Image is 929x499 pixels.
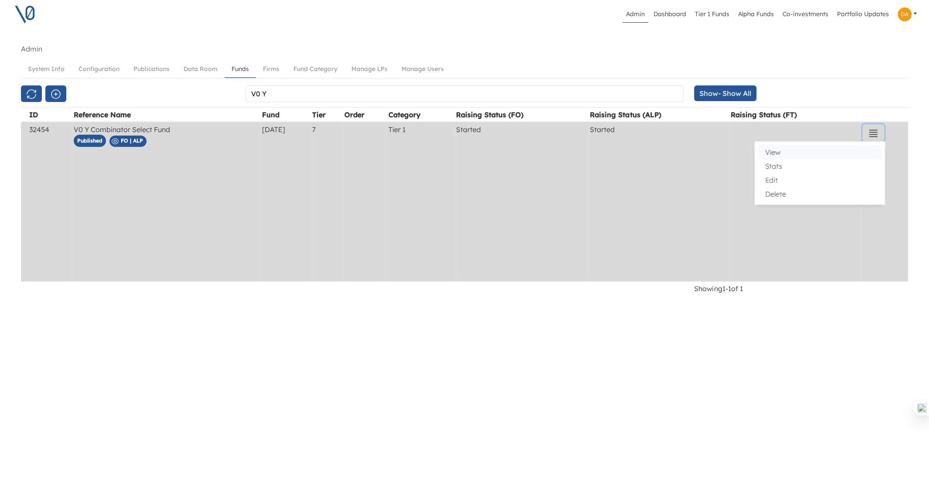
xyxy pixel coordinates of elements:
[72,122,260,282] td: V0 Y Combinator Select Fund
[387,122,454,282] td: Tier 1
[758,173,881,187] button: Edit
[588,122,729,282] td: Started
[758,145,881,159] button: View
[310,122,343,282] td: 7
[27,122,72,282] td: 32454
[225,61,256,78] a: Funds
[694,85,756,101] button: Show- Show All
[834,6,892,23] a: Portfolio Updates
[454,122,588,282] td: Started
[74,135,106,147] span: Published
[342,108,387,122] th: Order
[779,6,832,23] a: Co-investments
[691,6,733,23] a: Tier 1 Funds
[121,137,143,144] span: FO | ALP
[729,108,861,122] th: Raising Status (FT)
[177,61,225,77] a: Data Room
[286,61,344,77] a: Fund Category
[260,108,310,122] th: Fund
[758,159,881,173] button: Stats
[256,61,286,77] a: Firms
[21,44,908,54] nav: breadcrumb
[758,187,881,201] button: Delete
[310,108,343,122] th: Tier
[694,284,742,293] span: Showing 1 - 1 of 1
[344,61,395,77] a: Manage LPs
[21,44,42,54] li: Admin
[21,61,71,77] a: System Info
[898,7,912,21] img: Profile
[72,108,260,122] th: Reference Name
[387,108,454,122] th: Category
[260,122,310,282] td: [DATE]
[27,108,72,122] th: ID
[454,108,588,122] th: Raising Status (FO)
[917,404,926,413] img: one_i.png
[735,6,777,23] a: Alpha Funds
[126,61,177,77] a: Publications
[650,6,690,23] a: Dashboard
[623,6,648,23] a: Admin
[14,3,36,25] img: V0 logo
[395,61,451,77] a: Manage Users
[588,108,729,122] th: Raising Status (ALP)
[71,61,126,77] a: Configuration
[245,85,684,102] input: Search by VC Fund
